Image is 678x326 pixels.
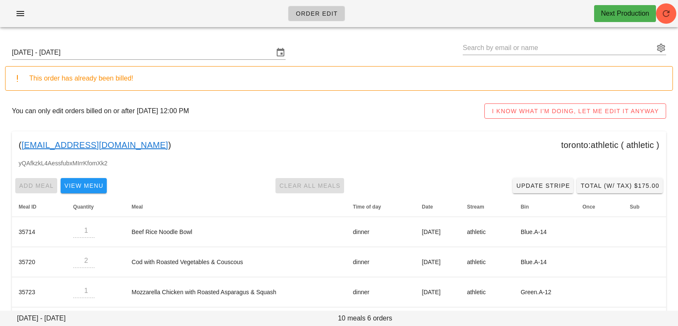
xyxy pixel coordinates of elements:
div: ( ) [12,131,666,159]
span: Meal [132,204,143,210]
td: 35723 [12,277,67,307]
td: dinner [346,217,415,247]
button: I KNOW WHAT I'M DOING, LET ME EDIT IT ANYWAY [484,103,666,119]
div: toronto:athletic ( athletic ) [561,138,659,152]
td: Cod with Roasted Vegetables & Couscous [125,247,346,277]
th: Meal: Not sorted. Activate to sort ascending. [125,197,346,217]
td: 35720 [12,247,67,277]
td: athletic [460,277,514,307]
td: [DATE] [415,277,460,307]
td: Blue.A-14 [514,247,576,277]
span: I KNOW WHAT I'M DOING, LET ME EDIT IT ANYWAY [492,108,659,114]
td: [DATE] [415,247,460,277]
span: Date [422,204,433,210]
span: Once [583,204,595,210]
span: Sub [630,204,639,210]
button: Total (w/ Tax) $175.00 [577,178,663,193]
button: appended action [656,43,666,53]
th: Once: Not sorted. Activate to sort ascending. [576,197,623,217]
input: Search by email or name [463,41,654,55]
span: This order has already been billed! [29,75,133,82]
td: [DATE] [415,217,460,247]
div: Next Production [601,8,649,19]
th: Quantity: Not sorted. Activate to sort ascending. [67,197,125,217]
span: Quantity [73,204,94,210]
th: Date: Not sorted. Activate to sort ascending. [415,197,460,217]
td: Green.A-12 [514,277,576,307]
span: Meal ID [19,204,36,210]
td: dinner [346,277,415,307]
td: 35714 [12,217,67,247]
span: Stream [467,204,484,210]
td: Blue.A-14 [514,217,576,247]
a: Order Edit [288,6,345,21]
span: Order Edit [295,10,338,17]
td: dinner [346,247,415,277]
span: Total (w/ Tax) $175.00 [580,182,659,189]
a: [EMAIL_ADDRESS][DOMAIN_NAME] [22,138,168,152]
button: View Menu [61,178,107,193]
td: Mozzarella Chicken with Roasted Asparagus & Squash [125,277,346,307]
th: Time of day: Not sorted. Activate to sort ascending. [346,197,415,217]
span: Time of day [353,204,381,210]
td: Beef Rice Noodle Bowl [125,217,346,247]
td: athletic [460,247,514,277]
div: yQAfkzkL4AessfubxMIrrKfomXk2 [12,159,666,175]
th: Sub: Not sorted. Activate to sort ascending. [623,197,666,217]
th: Stream: Not sorted. Activate to sort ascending. [460,197,514,217]
span: Bin [521,204,529,210]
a: Update Stripe [513,178,574,193]
td: athletic [460,217,514,247]
span: View Menu [64,182,103,189]
div: You can only edit orders billed on or after [DATE] 12:00 PM [5,98,673,125]
th: Meal ID: Not sorted. Activate to sort ascending. [12,197,67,217]
span: Update Stripe [516,182,570,189]
th: Bin: Not sorted. Activate to sort ascending. [514,197,576,217]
